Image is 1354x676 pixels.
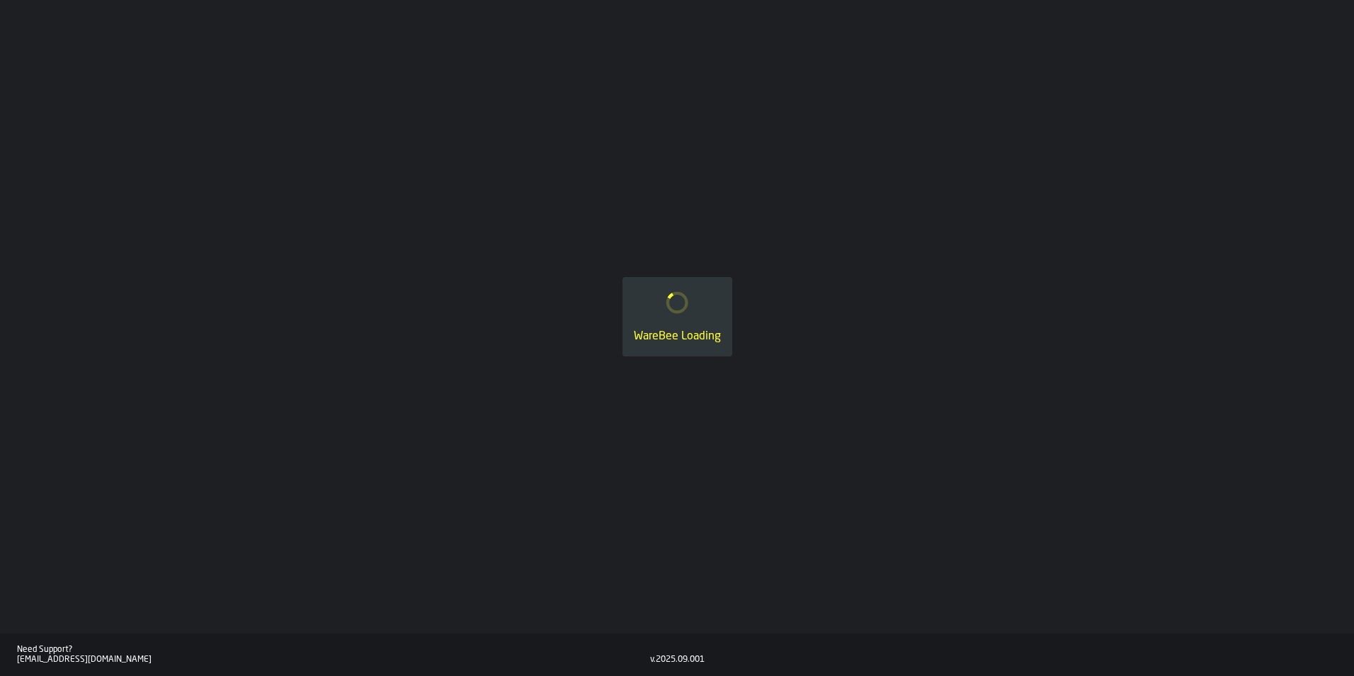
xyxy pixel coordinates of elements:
a: Need Support?[EMAIL_ADDRESS][DOMAIN_NAME] [17,645,650,665]
div: v. [650,655,656,665]
div: Need Support? [17,645,650,655]
div: WareBee Loading [634,328,721,345]
div: 2025.09.001 [656,655,705,665]
div: [EMAIL_ADDRESS][DOMAIN_NAME] [17,655,650,665]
